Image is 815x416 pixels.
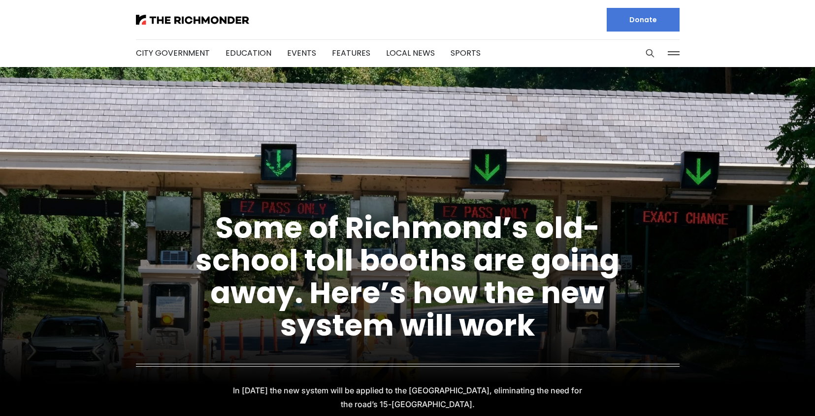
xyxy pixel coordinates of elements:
[386,47,435,59] a: Local News
[136,47,210,59] a: City Government
[232,383,583,411] p: In [DATE] the new system will be applied to the [GEOGRAPHIC_DATA], eliminating the need for the r...
[287,47,316,59] a: Events
[607,8,680,32] a: Donate
[136,15,249,25] img: The Richmonder
[643,46,657,61] button: Search this site
[731,368,815,416] iframe: portal-trigger
[196,207,619,346] a: Some of Richmond’s old-school toll booths are going away. Here’s how the new system will work
[226,47,271,59] a: Education
[332,47,370,59] a: Features
[451,47,481,59] a: Sports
